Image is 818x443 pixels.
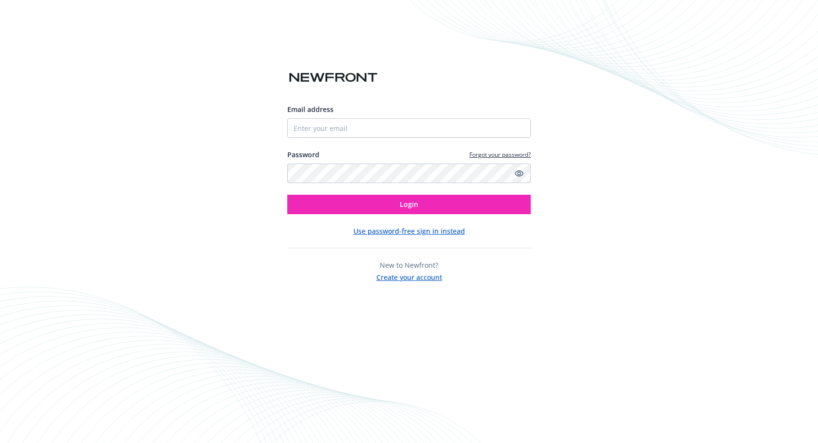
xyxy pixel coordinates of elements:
[287,164,531,183] input: Enter your password
[400,200,418,209] span: Login
[287,195,531,214] button: Login
[287,149,319,160] label: Password
[376,270,442,282] button: Create your account
[513,167,525,179] a: Show password
[287,105,334,114] span: Email address
[469,150,531,159] a: Forgot your password?
[353,226,465,236] button: Use password-free sign in instead
[287,69,379,86] img: Newfront logo
[287,118,531,138] input: Enter your email
[380,260,438,270] span: New to Newfront?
